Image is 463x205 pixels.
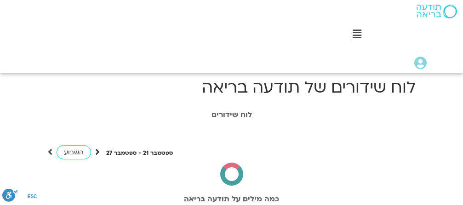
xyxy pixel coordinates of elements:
[64,148,84,157] span: השבוע
[57,145,91,159] a: השבוע
[48,76,416,99] h1: לוח שידורים של תודעה בריאה
[417,5,457,18] img: תודעה בריאה
[5,195,458,203] h2: כמה מילים על תודעה בריאה
[106,148,173,158] p: ספטמבר 21 - ספטמבר 27
[5,111,458,119] h1: לוח שידורים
